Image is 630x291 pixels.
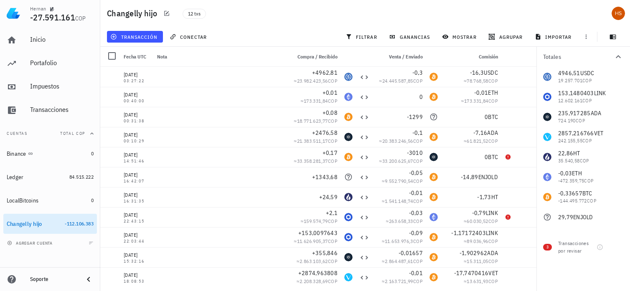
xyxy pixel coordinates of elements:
[382,138,413,144] span: 20.383.246,56
[304,218,328,224] span: 159.574,79
[326,209,338,217] span: +2,1
[413,158,423,164] span: COP
[612,7,625,20] div: avatar
[413,258,423,264] span: COP
[474,89,488,96] span: -0,01
[488,258,498,264] span: COP
[124,231,150,239] div: [DATE]
[558,240,593,255] div: Transacciones por revisar
[124,199,150,203] div: 16:31:35
[488,278,498,284] span: COP
[470,69,484,76] span: -16,3
[312,173,338,181] span: +1343,68
[409,269,423,277] span: -0,01
[30,106,94,114] div: Transacciones
[3,100,97,120] a: Transacciones
[429,173,438,181] div: BTC-icon
[312,129,338,137] span: +2476,58
[124,171,150,179] div: [DATE]
[297,78,328,84] span: 23.982.423,56
[464,278,498,284] span: ≈
[124,271,150,279] div: [DATE]
[323,149,338,157] span: +0,17
[344,273,353,281] div: VET-icon
[342,31,382,43] button: filtrar
[464,238,498,244] span: ≈
[107,31,163,43] button: transacción
[385,258,413,264] span: 2.864.487,61
[124,239,150,243] div: 22:03:44
[124,139,150,143] div: 00:10:29
[488,269,498,277] span: VET
[413,238,423,244] span: COP
[30,59,94,67] div: Portafolio
[467,78,488,84] span: 78.768,58
[464,218,498,224] span: ≈
[409,229,423,237] span: -0,09
[7,174,24,181] div: Ledger
[391,33,430,40] span: ganancias
[294,238,338,244] span: ≈
[419,93,423,101] span: 0
[461,173,478,181] span: -14,89
[3,214,97,234] a: Changelly hijo -112.106.383
[379,78,423,84] span: ≈
[30,276,77,283] div: Soporte
[91,197,94,203] span: 0
[344,153,353,161] div: BTC-icon
[297,118,328,124] span: 18.771.623,77
[3,53,97,73] a: Portafolio
[413,218,423,224] span: COP
[294,138,338,144] span: ≈
[107,7,161,20] h1: Changelly hijo
[429,153,438,161] div: ADA-icon
[3,190,97,210] a: LocalBitcoins 0
[531,31,577,43] button: importar
[124,53,146,60] span: Fecha UTC
[464,258,498,264] span: ≈
[9,240,53,246] span: agregar cuenta
[488,138,498,144] span: COP
[347,33,377,40] span: filtrar
[382,198,423,204] span: ≈
[124,259,150,263] div: 15:32:16
[157,53,167,60] span: Nota
[412,69,423,76] span: -0,3
[407,113,423,121] span: -1299
[300,278,328,284] span: 2.208.328,69
[75,15,86,22] span: COP
[69,174,94,180] span: 84.515.222
[477,193,491,201] span: -1,73
[171,33,207,40] span: conectar
[451,229,486,237] span: -1,17172403
[60,131,85,136] span: Total COP
[30,82,94,90] div: Impuestos
[382,78,413,84] span: 24.445.587,85
[389,53,423,60] span: Venta / Enviado
[3,30,97,50] a: Inicio
[301,218,338,224] span: ≈
[413,278,423,284] span: COP
[382,238,423,244] span: ≈
[124,119,150,123] div: 00:31:38
[3,124,97,144] button: CuentasTotal COP
[344,113,353,121] div: BTC-icon
[30,12,75,23] span: -27.591.161
[294,158,338,164] span: ≈
[382,158,413,164] span: 33.200.625,67
[488,113,498,121] span: BTC
[5,239,56,247] button: agregar cuenta
[124,71,150,79] div: [DATE]
[389,218,413,224] span: 263.658,33
[319,193,338,201] span: +24,59
[409,189,423,197] span: -0,01
[328,98,338,104] span: COP
[413,138,423,144] span: COP
[3,144,97,164] a: Binance 0
[546,244,549,251] span: 3
[124,151,150,159] div: [DATE]
[124,279,150,283] div: 18:08:53
[7,220,42,228] div: Changelly hijo
[485,31,528,43] button: agrupar
[124,179,150,183] div: 16:42:07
